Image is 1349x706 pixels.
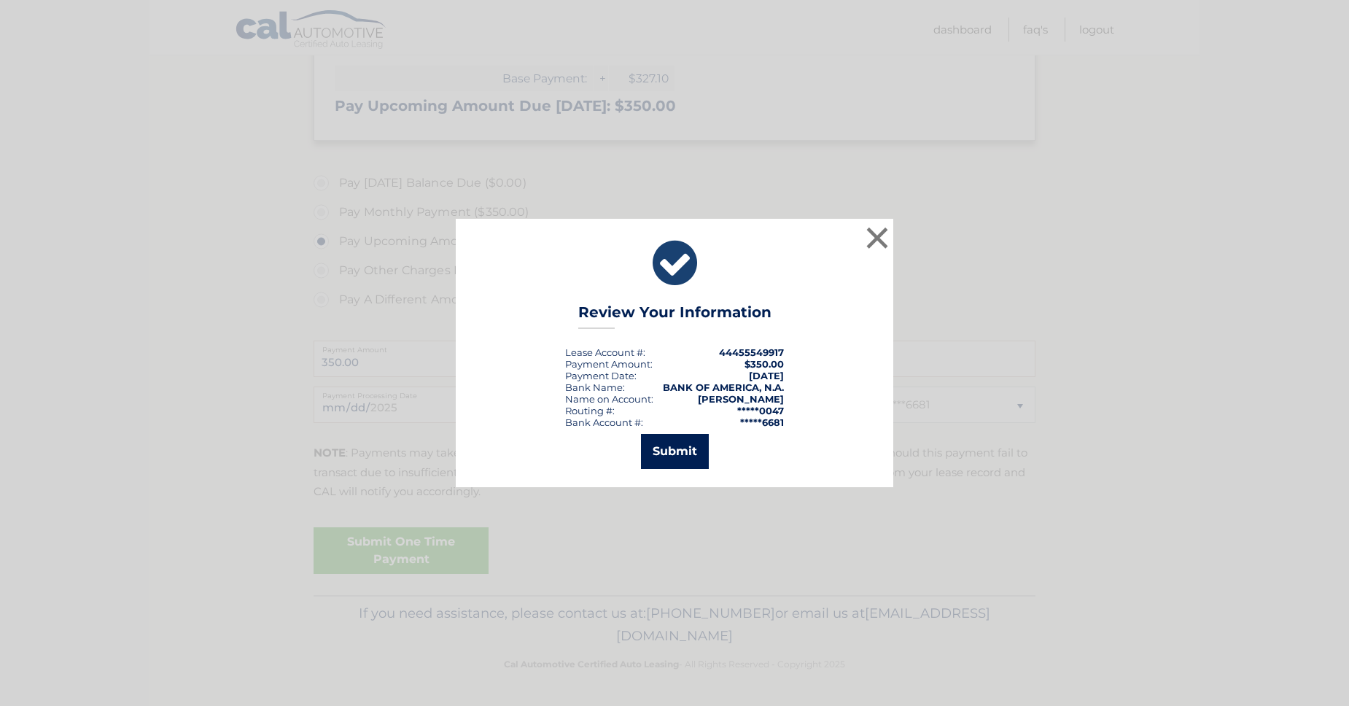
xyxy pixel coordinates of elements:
div: Bank Name: [565,381,625,393]
strong: BANK OF AMERICA, N.A. [663,381,784,393]
span: $350.00 [745,358,784,370]
div: Routing #: [565,405,615,416]
strong: 44455549917 [719,346,784,358]
div: Lease Account #: [565,346,645,358]
div: Bank Account #: [565,416,643,428]
span: Payment Date [565,370,634,381]
button: Submit [641,434,709,469]
button: × [863,223,892,252]
div: : [565,370,637,381]
div: Name on Account: [565,393,653,405]
div: Payment Amount: [565,358,653,370]
span: [DATE] [749,370,784,381]
h3: Review Your Information [578,303,771,329]
strong: [PERSON_NAME] [698,393,784,405]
